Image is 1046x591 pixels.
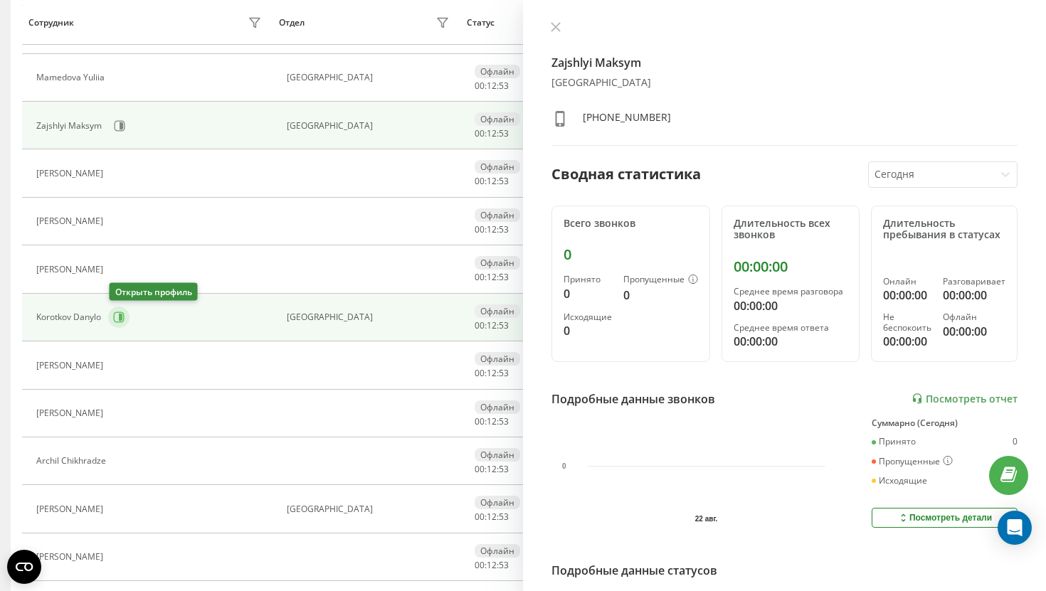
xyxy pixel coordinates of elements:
div: : : [475,176,509,186]
span: 00 [475,367,485,379]
button: Open CMP widget [7,550,41,584]
div: : : [475,321,509,331]
div: Сотрудник [28,18,74,28]
div: Среднее время ответа [734,323,847,333]
div: : : [475,560,509,570]
div: [PERSON_NAME] [36,408,107,418]
div: Сводная статистика [551,164,701,185]
span: 53 [499,367,509,379]
span: 12 [487,415,497,427]
div: [PERSON_NAME] [36,265,107,275]
div: Archil Chikhradze [36,456,110,466]
div: 0 [623,287,698,304]
div: 00:00:00 [883,287,931,304]
div: 00:00:00 [734,258,847,275]
span: 53 [499,223,509,235]
div: Офлайн [475,544,520,558]
div: Пропущенные [623,275,698,286]
div: : : [475,225,509,235]
span: 00 [475,463,485,475]
div: : : [475,417,509,427]
div: [PERSON_NAME] [36,504,107,514]
div: Офлайн [943,312,1005,322]
span: 00 [475,80,485,92]
span: 53 [499,415,509,427]
div: [PHONE_NUMBER] [583,110,671,131]
div: 00:00:00 [734,297,847,314]
span: 53 [499,175,509,187]
div: 00:00:00 [943,323,1005,340]
div: 00:00:00 [943,287,1005,304]
span: 12 [487,559,497,571]
span: 53 [499,463,509,475]
div: [PERSON_NAME] [36,552,107,562]
div: Подробные данные статусов [551,562,717,579]
div: : : [475,368,509,378]
div: Суммарно (Сегодня) [872,418,1018,428]
div: [PERSON_NAME] [36,361,107,371]
div: Офлайн [475,256,520,270]
span: 12 [487,127,497,139]
div: [GEOGRAPHIC_DATA] [287,73,453,82]
h4: Zajshlyi Maksym [551,54,1018,71]
span: 12 [487,223,497,235]
div: 0 [1013,437,1018,447]
div: [GEOGRAPHIC_DATA] [287,312,453,322]
div: Офлайн [475,496,520,509]
span: 00 [475,223,485,235]
div: 00:00:00 [734,333,847,350]
div: Всего звонков [564,218,698,230]
span: 00 [475,175,485,187]
span: 53 [499,271,509,283]
span: 12 [487,80,497,92]
span: 53 [499,80,509,92]
div: Онлайн [883,277,931,287]
div: Отдел [279,18,305,28]
div: 00:00:00 [883,333,931,350]
div: Принято [872,437,916,447]
div: Подробные данные звонков [551,390,715,408]
span: 00 [475,415,485,427]
a: Посмотреть отчет [912,393,1018,405]
div: Офлайн [475,208,520,222]
button: Посмотреть детали [872,508,1018,528]
div: Офлайн [475,448,520,462]
div: Zajshlyi Maksym [36,121,105,131]
span: 12 [487,367,497,379]
div: Офлайн [475,352,520,366]
div: Не беспокоить [883,312,931,333]
div: Разговаривает [943,277,1005,287]
div: : : [475,81,509,91]
div: 0 [564,246,698,263]
span: 00 [475,271,485,283]
span: 12 [487,271,497,283]
div: Среднее время разговора [734,287,847,297]
div: : : [475,272,509,282]
span: 12 [487,319,497,331]
span: 12 [487,511,497,523]
div: : : [475,129,509,139]
span: 53 [499,127,509,139]
div: Korotkov Danylo [36,312,105,322]
span: 00 [475,319,485,331]
div: Исходящие [872,476,927,486]
div: Статус [467,18,495,28]
div: Open Intercom Messenger [998,511,1032,545]
div: Исходящие [564,312,612,322]
span: 12 [487,463,497,475]
div: Офлайн [475,160,520,174]
span: 53 [499,319,509,331]
div: [GEOGRAPHIC_DATA] [551,77,1018,89]
div: 0 [564,322,612,339]
div: Принято [564,275,612,284]
span: 12 [487,175,497,187]
div: Пропущенные [872,456,953,467]
span: 00 [475,559,485,571]
div: Офлайн [475,65,520,78]
div: [PERSON_NAME] [36,169,107,179]
span: 53 [499,559,509,571]
div: [GEOGRAPHIC_DATA] [287,121,453,131]
div: Офлайн [475,112,520,126]
span: 00 [475,127,485,139]
div: : : [475,512,509,522]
